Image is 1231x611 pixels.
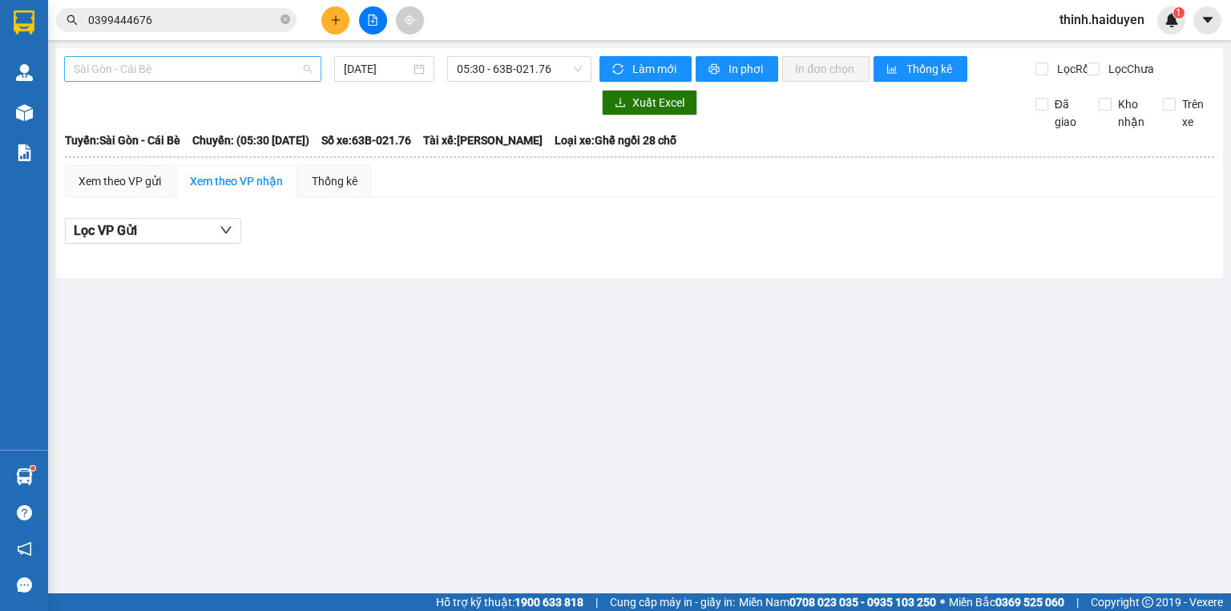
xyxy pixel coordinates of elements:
[16,144,33,161] img: solution-icon
[1076,593,1079,611] span: |
[1164,13,1179,27] img: icon-new-feature
[344,60,410,78] input: 14/10/2025
[515,596,583,609] strong: 1900 633 818
[367,14,378,26] span: file-add
[74,57,312,81] span: Sài Gòn - Cái Bè
[906,60,955,78] span: Thống kê
[220,224,232,237] span: down
[595,593,598,611] span: |
[321,6,349,34] button: plus
[17,541,32,556] span: notification
[789,596,936,609] strong: 0708 023 035 - 0935 103 250
[1047,10,1157,30] span: thinh.haiduyen
[1176,7,1181,18] span: 1
[14,10,34,34] img: logo-vxr
[1102,60,1156,78] span: Lọc Chưa
[312,172,357,190] div: Thống kê
[281,13,290,28] span: close-circle
[1112,95,1151,131] span: Kho nhận
[65,218,241,244] button: Lọc VP Gửi
[321,132,411,149] span: Số xe: 63B-021.76
[632,60,679,78] span: Làm mới
[423,132,543,149] span: Tài xế: [PERSON_NAME]
[190,172,283,190] div: Xem theo VP nhận
[995,596,1064,609] strong: 0369 525 060
[30,466,35,471] sup: 1
[17,505,32,520] span: question-circle
[16,468,33,485] img: warehouse-icon
[1193,6,1221,34] button: caret-down
[1201,13,1215,27] span: caret-down
[79,172,161,190] div: Xem theo VP gửi
[940,599,945,605] span: ⚪️
[457,57,583,81] span: 05:30 - 63B-021.76
[404,14,415,26] span: aim
[281,14,290,24] span: close-circle
[874,56,967,82] button: bar-chartThống kê
[610,593,735,611] span: Cung cấp máy in - giấy in:
[708,63,722,76] span: printer
[612,63,626,76] span: sync
[74,221,137,241] span: Lọc VP Gửi
[436,593,583,611] span: Hỗ trợ kỹ thuật:
[88,11,277,29] input: Tìm tên, số ĐT hoặc mã đơn
[782,56,870,82] button: In đơn chọn
[396,6,424,34] button: aim
[729,60,765,78] span: In phơi
[1173,7,1185,18] sup: 1
[1142,597,1153,608] span: copyright
[16,64,33,81] img: warehouse-icon
[16,104,33,121] img: warehouse-icon
[886,63,900,76] span: bar-chart
[1051,60,1094,78] span: Lọc Rồi
[555,132,676,149] span: Loại xe: Ghế ngồi 28 chỗ
[1176,95,1215,131] span: Trên xe
[949,593,1064,611] span: Miền Bắc
[359,6,387,34] button: file-add
[1048,95,1088,131] span: Đã giao
[17,577,32,593] span: message
[696,56,778,82] button: printerIn phơi
[67,14,78,26] span: search
[739,593,936,611] span: Miền Nam
[602,90,697,115] button: downloadXuất Excel
[330,14,341,26] span: plus
[599,56,692,82] button: syncLàm mới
